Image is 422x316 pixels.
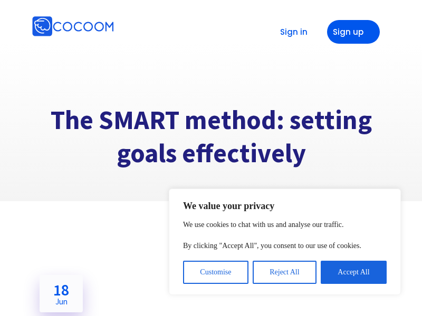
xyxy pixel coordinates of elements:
[40,275,83,312] a: 18Jun
[53,298,69,305] span: Jun
[183,240,387,252] p: By clicking "Accept All", you consent to our use of cookies.
[264,20,316,44] a: Sign in
[183,219,387,231] p: We use cookies to chat with us and analyse our traffic.
[29,104,393,170] h1: The SMART method: setting goals effectively
[53,282,69,305] h2: 18
[183,200,387,212] p: We value your privacy
[194,20,206,43] button: Toggle navigation
[183,261,248,284] button: Customise
[32,16,114,37] img: Cocoom
[327,20,380,44] a: Sign up
[321,261,387,284] button: Accept All
[253,261,316,284] button: Reject All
